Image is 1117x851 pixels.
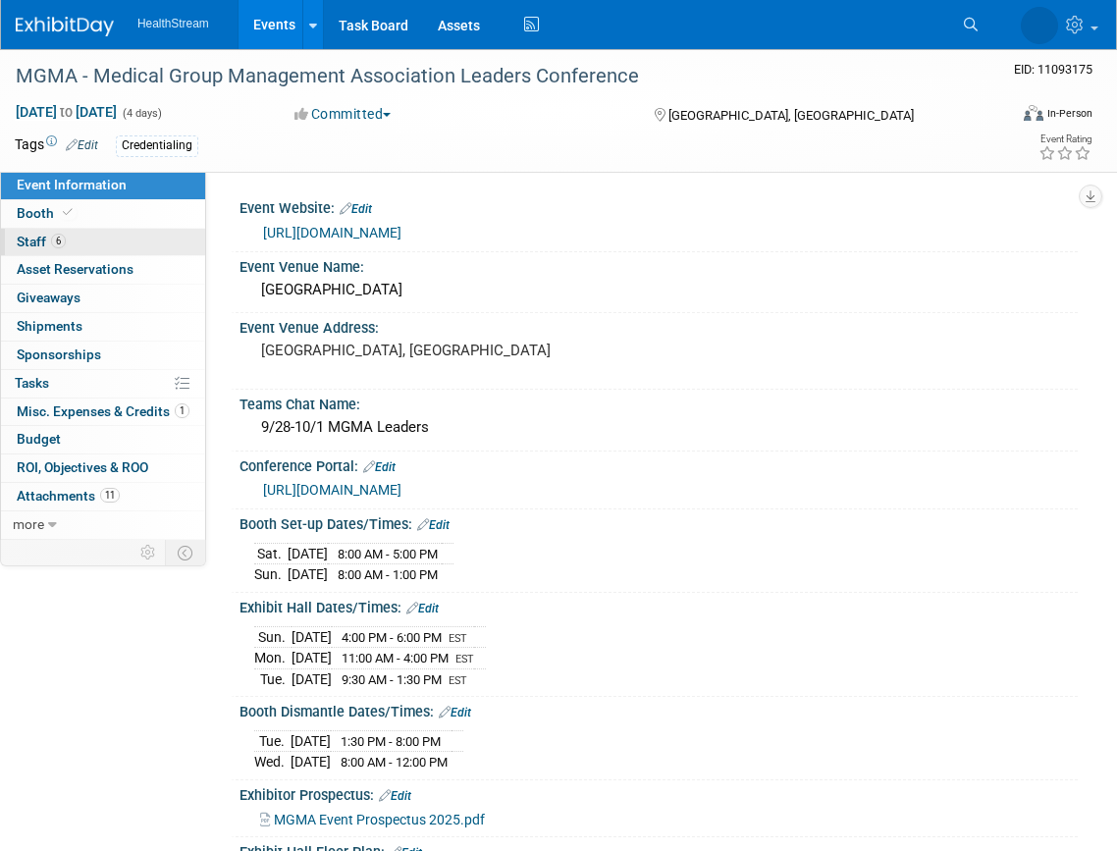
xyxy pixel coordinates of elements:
[175,403,189,418] span: 1
[342,651,449,665] span: 11:00 AM - 4:00 PM
[263,482,401,498] a: [URL][DOMAIN_NAME]
[17,403,189,419] span: Misc. Expenses & Credits
[338,547,438,561] span: 8:00 AM - 5:00 PM
[239,390,1078,414] div: Teams Chat Name:
[166,540,206,565] td: Toggle Event Tabs
[9,59,986,94] div: MGMA - Medical Group Management Association Leaders Conference
[292,626,332,648] td: [DATE]
[254,648,292,669] td: Mon.
[239,313,1078,338] div: Event Venue Address:
[288,543,328,564] td: [DATE]
[406,602,439,615] a: Edit
[1,256,205,284] a: Asset Reservations
[57,104,76,120] span: to
[926,102,1093,132] div: Event Format
[1,313,205,341] a: Shipments
[363,460,396,474] a: Edit
[17,318,82,334] span: Shipments
[17,177,127,192] span: Event Information
[1,342,205,369] a: Sponsorships
[263,225,401,240] a: [URL][DOMAIN_NAME]
[291,752,331,772] td: [DATE]
[1,483,205,510] a: Attachments11
[1,285,205,312] a: Giveaways
[1,511,205,539] a: more
[17,346,101,362] span: Sponsorships
[341,755,448,770] span: 8:00 AM - 12:00 PM
[1,399,205,426] a: Misc. Expenses & Credits1
[1,370,205,398] a: Tasks
[13,516,44,532] span: more
[239,697,1078,722] div: Booth Dismantle Dates/Times:
[417,518,450,532] a: Edit
[439,706,471,719] a: Edit
[1,426,205,453] a: Budget
[239,593,1078,618] div: Exhibit Hall Dates/Times:
[239,252,1078,277] div: Event Venue Name:
[15,103,118,121] span: [DATE] [DATE]
[292,648,332,669] td: [DATE]
[338,567,438,582] span: 8:00 AM - 1:00 PM
[15,134,98,157] td: Tags
[63,207,73,218] i: Booth reservation complete
[260,812,485,827] a: MGMA Event Prospectus 2025.pdf
[288,104,399,124] button: Committed
[132,540,166,565] td: Personalize Event Tab Strip
[342,630,442,645] span: 4:00 PM - 6:00 PM
[17,205,77,221] span: Booth
[15,375,49,391] span: Tasks
[261,342,567,359] pre: [GEOGRAPHIC_DATA], [GEOGRAPHIC_DATA]
[1038,134,1091,144] div: Event Rating
[1014,62,1092,77] span: Event ID: 11093175
[254,668,292,689] td: Tue.
[239,780,1078,806] div: Exhibitor Prospectus:
[17,290,80,305] span: Giveaways
[1024,105,1043,121] img: Format-Inperson.png
[254,752,291,772] td: Wed.
[121,107,162,120] span: (4 days)
[668,108,914,123] span: [GEOGRAPHIC_DATA], [GEOGRAPHIC_DATA]
[1,229,205,256] a: Staff6
[449,632,467,645] span: EST
[239,193,1078,219] div: Event Website:
[254,275,1063,305] div: [GEOGRAPHIC_DATA]
[292,668,332,689] td: [DATE]
[379,789,411,803] a: Edit
[137,17,209,30] span: HealthStream
[254,412,1063,443] div: 9/28-10/1 MGMA Leaders
[17,459,148,475] span: ROI, Objectives & ROO
[17,431,61,447] span: Budget
[17,234,66,249] span: Staff
[455,653,474,665] span: EST
[254,543,288,564] td: Sat.
[288,564,328,585] td: [DATE]
[239,452,1078,477] div: Conference Portal:
[66,138,98,152] a: Edit
[1046,106,1092,121] div: In-Person
[449,674,467,687] span: EST
[254,730,291,752] td: Tue.
[254,626,292,648] td: Sun.
[1,172,205,199] a: Event Information
[342,672,442,687] span: 9:30 AM - 1:30 PM
[116,135,198,156] div: Credentialing
[51,234,66,248] span: 6
[340,202,372,216] a: Edit
[1,200,205,228] a: Booth
[100,488,120,503] span: 11
[341,734,441,749] span: 1:30 PM - 8:00 PM
[274,812,485,827] span: MGMA Event Prospectus 2025.pdf
[1,454,205,482] a: ROI, Objectives & ROO
[17,488,120,504] span: Attachments
[254,564,288,585] td: Sun.
[1021,7,1058,44] img: Andrea Schmitz
[239,509,1078,535] div: Booth Set-up Dates/Times:
[16,17,114,36] img: ExhibitDay
[17,261,133,277] span: Asset Reservations
[291,730,331,752] td: [DATE]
